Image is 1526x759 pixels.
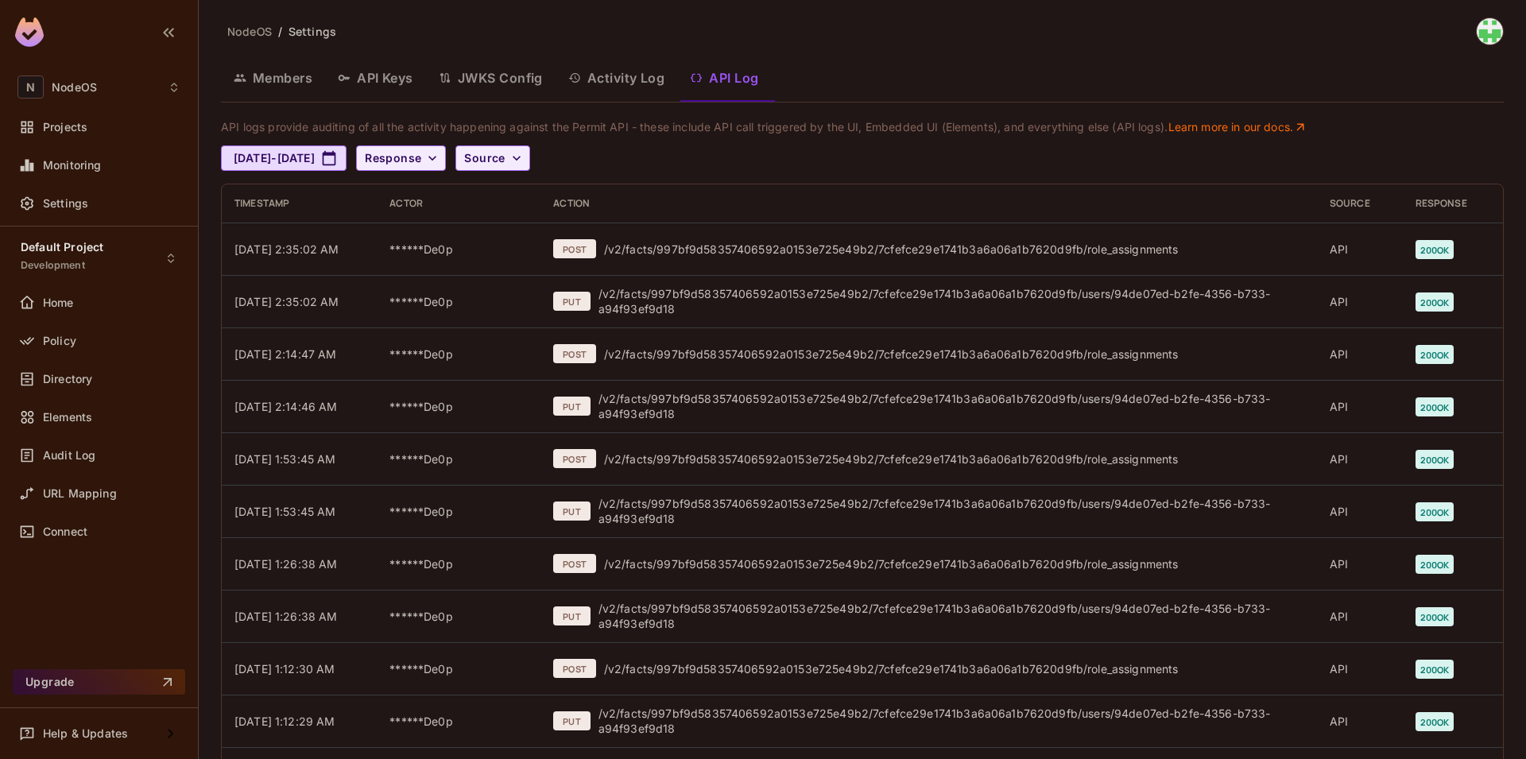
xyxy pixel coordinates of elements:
span: [DATE] 1:26:38 AM [234,557,338,571]
td: API [1317,275,1403,327]
span: Audit Log [43,449,95,462]
button: Activity Log [556,58,678,98]
div: /v2/facts/997bf9d58357406592a0153e725e49b2/7cfefce29e1741b3a6a06a1b7620d9fb/role_assignments [604,451,1304,467]
span: 200 ok [1416,555,1454,574]
td: API [1317,485,1403,537]
button: JWKS Config [426,58,556,98]
div: PUT [553,501,590,521]
p: API logs provide auditing of all the activity happening against the Permit API - these include AP... [221,120,1480,134]
span: 200 ok [1416,502,1454,521]
div: Response [1416,197,1490,210]
span: Help & Updates [43,727,128,740]
span: Response [365,149,421,168]
span: 200 ok [1416,450,1454,469]
span: 200 ok [1416,345,1454,364]
span: Workspace: NodeOS [52,81,97,94]
span: [DATE] 1:53:45 AM [234,505,336,518]
td: API [1317,327,1403,380]
div: PUT [553,606,590,625]
button: [DATE]-[DATE] [221,145,347,171]
div: /v2/facts/997bf9d58357406592a0153e725e49b2/7cfefce29e1741b3a6a06a1b7620d9fb/role_assignments [604,661,1304,676]
button: Upgrade [13,669,185,695]
div: Source [1330,197,1390,210]
button: Source [455,145,529,171]
span: N [17,76,44,99]
div: PUT [553,711,590,730]
span: 200 ok [1416,660,1454,679]
a: Learn more in our docs. [1168,120,1307,134]
td: API [1317,223,1403,275]
span: 200 ok [1416,397,1454,416]
span: Home [43,296,74,309]
span: Default Project [21,241,103,254]
span: [DATE] 2:14:47 AM [234,347,337,361]
div: Action [553,197,1304,210]
span: Connect [43,525,87,538]
div: POST [553,239,595,258]
td: API [1317,380,1403,432]
span: [DATE] 2:35:02 AM [234,295,339,308]
td: API [1317,590,1403,642]
td: API [1317,695,1403,747]
img: SReyMgAAAABJRU5ErkJggg== [15,17,44,47]
div: /v2/facts/997bf9d58357406592a0153e725e49b2/7cfefce29e1741b3a6a06a1b7620d9fb/users/94de07ed-b2fe-4... [598,391,1304,421]
span: Projects [43,121,87,134]
span: [DATE] 2:14:46 AM [234,400,338,413]
td: API [1317,432,1403,485]
div: POST [553,449,595,468]
div: /v2/facts/997bf9d58357406592a0153e725e49b2/7cfefce29e1741b3a6a06a1b7620d9fb/users/94de07ed-b2fe-4... [598,706,1304,736]
span: [DATE] 1:53:45 AM [234,452,336,466]
div: POST [553,659,595,678]
td: API [1317,642,1403,695]
span: Source [464,149,505,168]
button: API Keys [325,58,426,98]
span: Monitoring [43,159,102,172]
button: Members [221,58,325,98]
div: /v2/facts/997bf9d58357406592a0153e725e49b2/7cfefce29e1741b3a6a06a1b7620d9fb/role_assignments [604,242,1304,257]
span: [DATE] 1:12:29 AM [234,714,335,728]
div: Actor [389,197,528,210]
span: [DATE] 2:35:02 AM [234,242,339,256]
span: Elements [43,411,92,424]
img: tanishq@quantegies.com [1477,18,1503,45]
div: /v2/facts/997bf9d58357406592a0153e725e49b2/7cfefce29e1741b3a6a06a1b7620d9fb/role_assignments [604,556,1304,571]
span: [DATE] 1:26:38 AM [234,610,338,623]
span: 200 ok [1416,712,1454,731]
span: Settings [43,197,88,210]
span: Directory [43,373,92,385]
span: NodeOS [227,24,272,39]
div: PUT [553,292,590,311]
span: Settings [289,24,336,39]
div: POST [553,554,595,573]
span: 200 ok [1416,292,1454,312]
button: API Log [677,58,771,98]
span: Development [21,259,85,272]
div: /v2/facts/997bf9d58357406592a0153e725e49b2/7cfefce29e1741b3a6a06a1b7620d9fb/role_assignments [604,347,1304,362]
div: Timestamp [234,197,364,210]
span: URL Mapping [43,487,117,500]
td: API [1317,537,1403,590]
span: [DATE] 1:12:30 AM [234,662,335,676]
span: 200 ok [1416,607,1454,626]
div: POST [553,344,595,363]
div: /v2/facts/997bf9d58357406592a0153e725e49b2/7cfefce29e1741b3a6a06a1b7620d9fb/users/94de07ed-b2fe-4... [598,286,1304,316]
li: / [278,24,282,39]
span: Policy [43,335,76,347]
span: 200 ok [1416,240,1454,259]
div: /v2/facts/997bf9d58357406592a0153e725e49b2/7cfefce29e1741b3a6a06a1b7620d9fb/users/94de07ed-b2fe-4... [598,496,1304,526]
button: Response [356,145,446,171]
div: PUT [553,397,590,416]
div: /v2/facts/997bf9d58357406592a0153e725e49b2/7cfefce29e1741b3a6a06a1b7620d9fb/users/94de07ed-b2fe-4... [598,601,1304,631]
